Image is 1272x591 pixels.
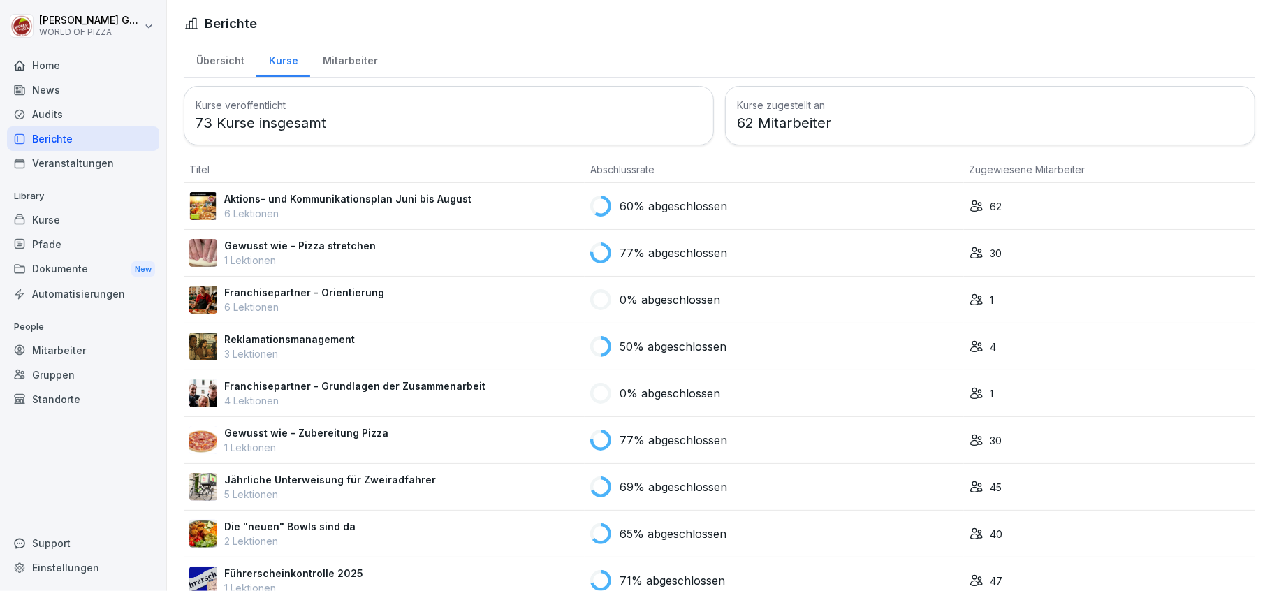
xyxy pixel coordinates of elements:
p: 77% abgeschlossen [620,432,727,448]
p: 1 Lektionen [224,253,376,268]
div: New [131,261,155,277]
p: 69% abgeschlossen [620,479,727,495]
p: 1 [990,293,994,307]
span: Titel [189,163,210,175]
p: 60% abgeschlossen [620,198,727,214]
p: Franchisepartner - Orientierung [224,285,384,300]
p: 65% abgeschlossen [620,525,726,542]
a: Kurse [256,41,310,77]
p: 6 Lektionen [224,300,384,314]
p: 45 [990,480,1002,495]
span: Zugewiesene Mitarbeiter [970,163,1085,175]
p: 0% abgeschlossen [620,291,720,308]
img: omtcyif9wkfkbfxep8chs03y.png [189,239,217,267]
p: Library [7,185,159,207]
a: Kurse [7,207,159,232]
a: Übersicht [184,41,256,77]
h1: Berichte [205,14,257,33]
p: 4 [990,340,997,354]
p: 77% abgeschlossen [620,245,727,261]
p: WORLD OF PIZZA [39,27,141,37]
p: 47 [990,574,1003,588]
a: Mitarbeiter [7,338,159,363]
p: Gewusst wie - Zubereitung Pizza [224,425,388,440]
p: 5 Lektionen [224,487,436,502]
p: 40 [990,527,1003,541]
p: 71% abgeschlossen [620,572,725,589]
a: Pfade [7,232,159,256]
h3: Kurse zugestellt an [737,98,1243,112]
p: 1 Lektionen [224,440,388,455]
a: DokumenteNew [7,256,159,282]
img: jg5uy95jeicgu19gkip2jpcz.png [189,379,217,407]
p: Gewusst wie - Pizza stretchen [224,238,376,253]
p: Franchisepartner - Grundlagen der Zusammenarbeit [224,379,485,393]
img: wv9qdipp89lowhfx6mawjprm.png [189,192,217,220]
a: Home [7,53,159,78]
a: Veranstaltungen [7,151,159,175]
p: 2 Lektionen [224,534,356,548]
a: Einstellungen [7,555,159,580]
p: 6 Lektionen [224,206,471,221]
p: 30 [990,246,1002,261]
a: Standorte [7,387,159,411]
img: bouf15oelds2wxidnq528fj0.png [189,520,217,548]
a: Berichte [7,126,159,151]
p: 3 Lektionen [224,346,355,361]
h3: Kurse veröffentlicht [196,98,702,112]
p: 50% abgeschlossen [620,338,726,355]
img: t4g7eu33fb3xcinggz4rhe0w.png [189,286,217,314]
p: People [7,316,159,338]
div: Dokumente [7,256,159,282]
p: Führerscheinkontrolle 2025 [224,566,363,581]
p: 73 Kurse insgesamt [196,112,702,133]
a: Mitarbeiter [310,41,390,77]
p: 0% abgeschlossen [620,385,720,402]
a: Audits [7,102,159,126]
p: 1 [990,386,994,401]
p: Jährliche Unterweisung für Zweiradfahrer [224,472,436,487]
img: zqdznxjrw9j5y4u7eskv93ih.png [189,473,217,501]
p: Reklamationsmanagement [224,332,355,346]
p: 62 [990,199,1002,214]
th: Abschlussrate [585,156,964,183]
a: News [7,78,159,102]
div: Support [7,531,159,555]
p: [PERSON_NAME] Goldmann [39,15,141,27]
p: Die "neuen" Bowls sind da [224,519,356,534]
p: 4 Lektionen [224,393,485,408]
img: tp0zhz27ks0g0cb4ibmweuhx.png [189,333,217,360]
a: Gruppen [7,363,159,387]
a: Automatisierungen [7,282,159,306]
p: Aktions- und Kommunikationsplan Juni bis August [224,191,471,206]
img: s93ht26mv7ymj1vrnqc7xuzu.png [189,426,217,454]
p: 30 [990,433,1002,448]
p: 62 Mitarbeiter [737,112,1243,133]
